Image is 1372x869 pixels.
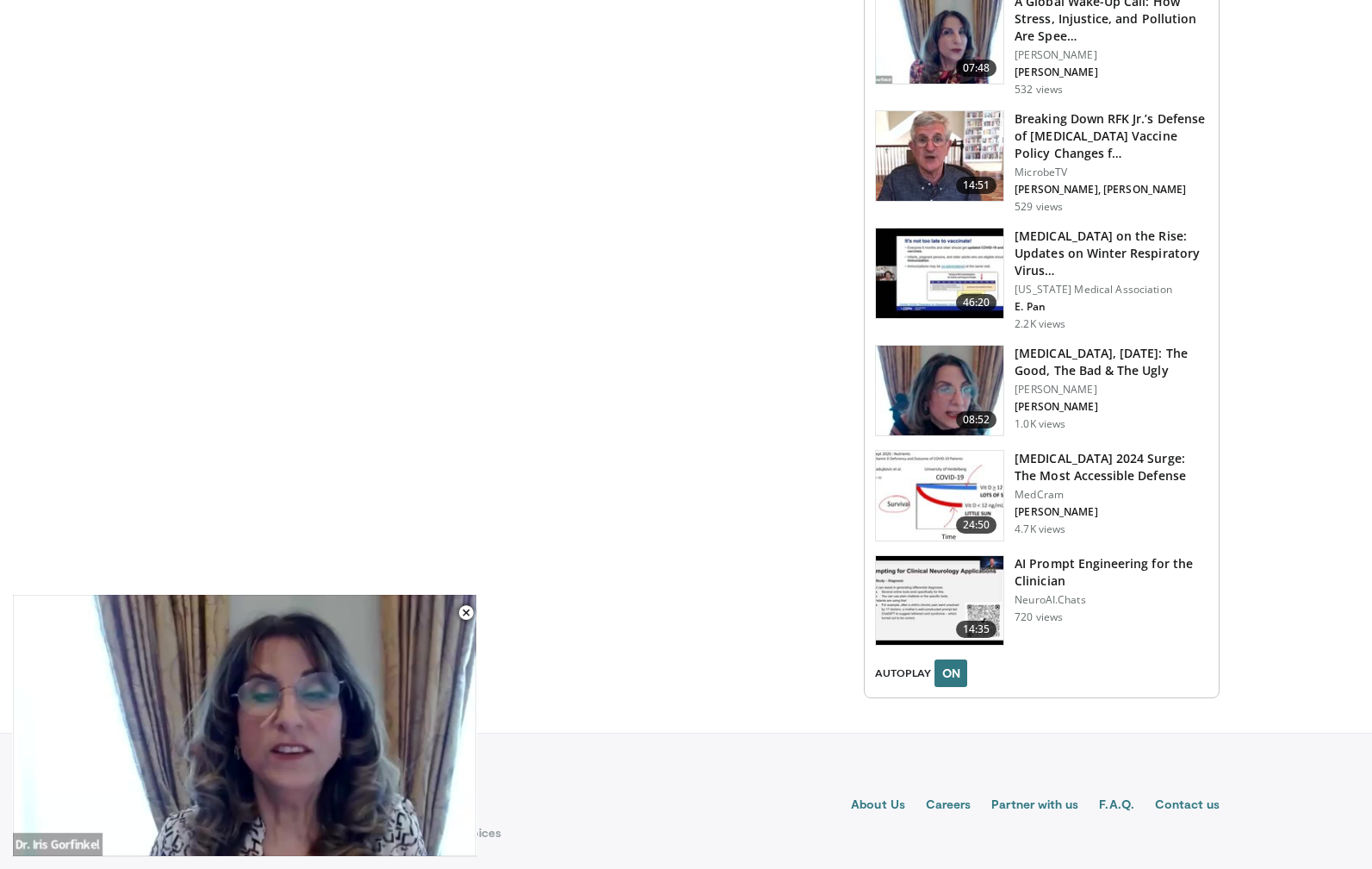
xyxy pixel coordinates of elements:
[1015,450,1208,485] h3: [MEDICAL_DATA] 2024 Surge: The Most Accessible Defense
[1015,555,1208,590] h3: AI Prompt Engineering for the Clinician
[1155,796,1220,816] a: Contact us
[1015,83,1063,97] p: 532 views
[956,411,997,428] span: 08:52
[926,796,972,816] a: Careers
[956,177,997,194] span: 14:51
[876,228,1003,318] img: a7fdb341-8f47-4b27-b917-6bcaa0e8415b.150x105_q85_crop-smart_upscale.jpg
[876,346,1003,435] img: de1b4a03-7a1b-40be-9efe-36b453c56b60.150x105_q85_crop-smart_upscale.jpg
[1015,522,1065,536] p: 4.7K views
[1015,300,1208,314] p: E. Pan
[851,796,905,816] a: About Us
[1015,488,1208,502] p: MedCram
[1015,345,1208,379] h3: [MEDICAL_DATA], [DATE]: The Good, The Bad & The Ugly
[1015,200,1063,214] p: 529 views
[875,110,1208,214] a: 14:51 Breaking Down RFK Jr.’s Defense of [MEDICAL_DATA] Vaccine Policy Changes f… MicrobeTV [PERS...
[1015,110,1208,162] h3: Breaking Down RFK Jr.’s Defense of [MEDICAL_DATA] Vaccine Policy Changes f…
[1015,593,1208,607] p: NeuroAI.Chats
[991,796,1078,816] a: Partner with us
[1015,183,1208,197] p: [PERSON_NAME], [PERSON_NAME]
[875,555,1208,647] a: 14:35 AI Prompt Engineering for the Clinician NeuroAI.Chats 720 views
[956,59,997,77] span: 07:48
[1015,283,1208,297] p: [US_STATE] Medical Association
[875,228,1208,331] a: 46:20 [MEDICAL_DATA] on the Rise: Updates on Winter Respiratory Virus… [US_STATE] Medical Associa...
[876,111,1003,201] img: a043964d-fe67-4dcf-9282-f165ee949a72.150x105_q85_crop-smart_upscale.jpg
[1015,66,1208,79] p: [PERSON_NAME]
[876,451,1003,541] img: e061ce18-75ad-465c-af8e-059c67850b5a.150x105_q85_crop-smart_upscale.jpg
[956,621,997,638] span: 14:35
[934,660,967,687] button: ON
[1015,383,1208,397] p: [PERSON_NAME]
[449,595,483,631] button: Close
[1015,228,1208,279] h3: [MEDICAL_DATA] on the Rise: Updates on Winter Respiratory Virus…
[875,450,1208,541] a: 24:50 [MEDICAL_DATA] 2024 Surge: The Most Accessible Defense MedCram [PERSON_NAME] 4.7K views
[1099,796,1133,816] a: F.A.Q.
[12,595,477,857] video-js: Video Player
[956,516,997,534] span: 24:50
[1015,610,1063,624] p: 720 views
[1015,400,1208,414] p: [PERSON_NAME]
[956,294,997,311] span: 46:20
[875,666,931,681] span: AUTOPLAY
[1015,48,1208,62] p: [PERSON_NAME]
[1015,505,1208,519] p: [PERSON_NAME]
[875,345,1208,436] a: 08:52 [MEDICAL_DATA], [DATE]: The Good, The Bad & The Ugly [PERSON_NAME] [PERSON_NAME] 1.0K views
[876,556,1003,646] img: 5e6d4cdf-b6d0-4a2f-ab97-78e2fc523e10.150x105_q85_crop-smart_upscale.jpg
[1015,166,1208,179] p: MicrobeTV
[1015,417,1065,431] p: 1.0K views
[1015,317,1065,331] p: 2.2K views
